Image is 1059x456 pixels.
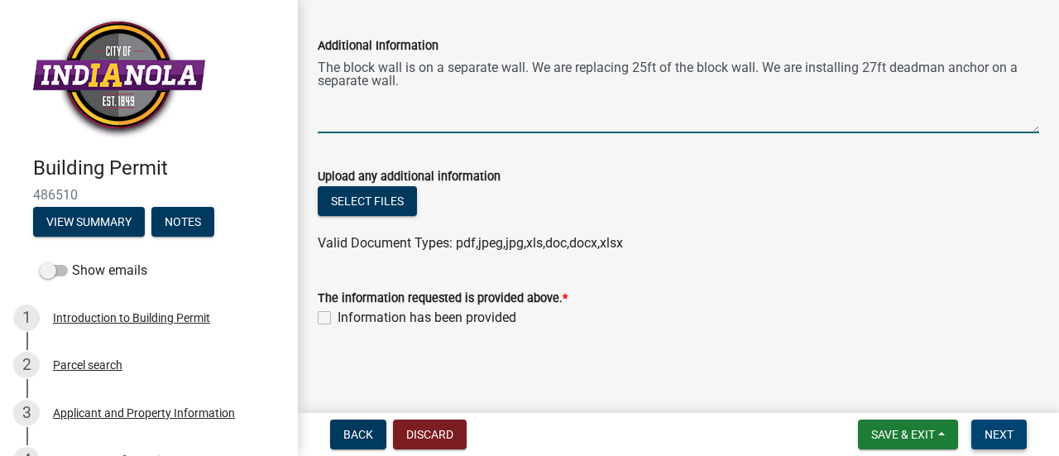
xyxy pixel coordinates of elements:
span: Save & Exit [871,428,935,441]
button: Back [330,420,386,449]
div: 1 [13,305,40,331]
button: Select files [318,186,417,216]
wm-modal-confirm: Summary [33,216,145,229]
span: Next [985,428,1013,441]
span: Valid Document Types: pdf,jpeg,jpg,xls,doc,docx,xlsx [318,235,623,251]
label: Show emails [40,261,147,281]
wm-modal-confirm: Notes [151,216,214,229]
button: Notes [151,207,214,237]
button: Next [971,420,1027,449]
img: City of Indianola, Iowa [33,17,205,139]
div: 2 [13,352,40,378]
div: Parcel search [53,359,122,371]
button: Save & Exit [858,420,958,449]
div: Applicant and Property Information [53,407,235,419]
label: The information requested is provided above. [318,293,568,305]
div: Introduction to Building Permit [53,312,210,324]
span: Back [343,428,373,441]
button: Discard [393,420,467,449]
h4: Building Permit [33,156,285,180]
label: Additional Information [318,41,438,52]
span: 486510 [33,187,265,203]
button: View Summary [33,207,145,237]
div: 3 [13,400,40,426]
label: Information has been provided [338,308,516,328]
label: Upload any additional information [318,171,501,183]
